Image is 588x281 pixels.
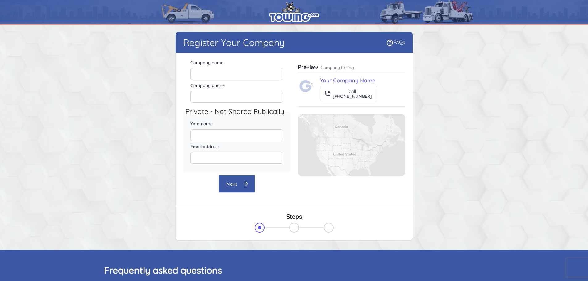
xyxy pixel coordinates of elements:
[219,175,255,193] button: Next
[299,79,314,93] img: Towing.com Logo
[190,143,283,150] label: Email address
[320,86,377,101] button: Call[PHONE_NUMBER]
[386,39,405,45] a: FAQs
[190,121,283,127] label: Your name
[190,60,283,66] label: Company name
[183,213,405,220] h3: Steps
[190,82,283,89] label: Company phone
[320,77,375,84] a: Your Company Name
[298,64,318,71] h3: Preview
[269,2,319,22] img: logo.png
[104,265,484,276] h2: Frequently asked questions
[321,64,354,71] p: Company Listing
[186,106,293,117] legend: Private - Not Shared Publically
[183,37,285,48] h1: Register Your Company
[333,89,372,99] div: Call [PHONE_NUMBER]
